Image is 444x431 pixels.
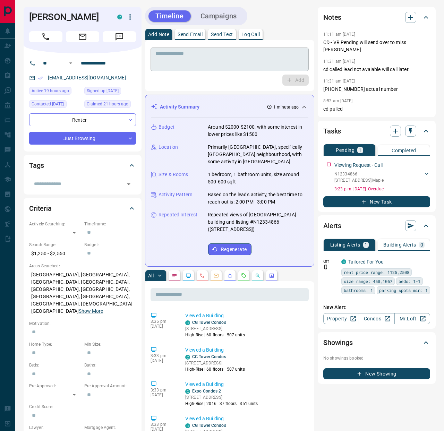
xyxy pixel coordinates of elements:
p: Log Call [241,32,260,37]
p: Off [323,258,337,265]
p: Actively Searching: [29,221,81,227]
h2: Tags [29,160,44,171]
span: beds: 1-1 [399,278,420,285]
div: Mon Aug 11 2025 [84,87,136,97]
span: Message [103,31,136,42]
h2: Tasks [323,126,341,137]
svg: Lead Browsing Activity [186,273,191,278]
button: Campaigns [194,10,244,22]
p: [STREET_ADDRESS] , Maple [334,177,384,183]
p: Pre-Approved: [29,383,81,389]
p: Areas Searched: [29,263,136,269]
p: Building Alerts [383,242,416,247]
p: Primarily [GEOGRAPHIC_DATA], specifically [GEOGRAPHIC_DATA] neighbourhood, with some activity in ... [208,144,308,165]
p: New Alert: [323,304,430,311]
svg: Listing Alerts [227,273,233,278]
span: rent price range: 1125,2508 [344,269,409,276]
a: Condos [359,313,394,324]
p: Activity Summary [160,103,199,111]
p: Budget: [84,242,136,248]
a: Property [323,313,359,324]
svg: Emails [213,273,219,278]
p: [PHONE_NUMBER] actual number [323,86,430,93]
svg: Calls [199,273,205,278]
p: Home Type: [29,341,81,347]
p: Lawyer: [29,424,81,431]
span: parking spots min: 1 [379,287,428,294]
div: Alerts [323,217,430,234]
p: CD - VR Pending will send over to miss [PERSON_NAME] [323,39,430,53]
p: 1 minute ago [273,104,299,110]
div: condos.ca [185,389,190,394]
p: 11:11 am [DATE] [323,32,355,37]
p: 3:33 pm [151,353,175,358]
div: condos.ca [341,259,346,264]
h2: Criteria [29,203,52,214]
svg: Push Notification Only [323,265,328,269]
p: [DATE] [151,358,175,363]
div: condos.ca [185,320,190,325]
a: CG Tower Condos [192,354,226,359]
p: Location [159,144,178,151]
p: Search Range: [29,242,81,248]
p: Send Text [211,32,233,37]
h2: Showings [323,337,353,348]
p: Add Note [148,32,169,37]
div: Renter [29,113,136,126]
p: Viewed a Building [185,381,306,388]
p: 1 [359,148,361,153]
p: Pre-Approval Amount: [84,383,136,389]
p: 0 [420,242,423,247]
p: Baths: [84,362,136,368]
p: cd called lead not avaiable will call later. [323,66,430,73]
h1: [PERSON_NAME] [29,11,107,23]
svg: Requests [241,273,247,278]
p: 3:35 pm [151,319,175,324]
button: Open [67,59,75,67]
p: $1,250 - $2,550 [29,248,81,259]
button: Regenerate [208,243,251,255]
p: Pending [336,148,355,153]
button: New Showing [323,368,430,379]
div: condos.ca [185,355,190,360]
p: No showings booked [323,355,430,361]
p: [STREET_ADDRESS] [185,360,245,366]
div: Criteria [29,200,136,217]
p: Send Email [178,32,203,37]
p: Activity Pattern [159,191,193,198]
p: Viewing Request - Call [334,162,383,169]
p: Based on the lead's activity, the best time to reach out is: 2:00 PM - 3:00 PM [208,191,308,206]
p: Viewed a Building [185,346,306,354]
p: Around $2000-$2100, with some interest in lower prices like $1500 [208,123,308,138]
svg: Notes [172,273,177,278]
p: 1 bedroom, 1 bathroom units, size around 500-600 sqft [208,171,308,186]
div: N12334866[STREET_ADDRESS],Maple [334,170,430,185]
p: Repeated views of [GEOGRAPHIC_DATA] building and listing #N12334866 ([STREET_ADDRESS]) [208,211,308,233]
p: Viewed a Building [185,415,306,422]
p: Viewed a Building [185,312,306,319]
p: High-Rise | 60 floors | 507 units [185,332,245,338]
button: Open [124,179,134,189]
p: Motivation: [29,320,136,327]
svg: Agent Actions [269,273,274,278]
div: Notes [323,9,430,26]
p: Beds: [29,362,81,368]
div: Mon Aug 18 2025 [84,100,136,110]
p: cd pulled [323,105,430,113]
div: Showings [323,334,430,351]
a: Tailored For You [348,259,384,265]
p: [GEOGRAPHIC_DATA], [GEOGRAPHIC_DATA], [GEOGRAPHIC_DATA], [GEOGRAPHIC_DATA], [GEOGRAPHIC_DATA], [G... [29,269,136,317]
p: 3:23 p.m. [DATE] - Overdue [334,186,430,192]
p: Listing Alerts [330,242,360,247]
p: 8:53 am [DATE] [323,98,353,103]
p: Size & Rooms [159,171,188,178]
p: Timeframe: [84,221,136,227]
p: 11:31 am [DATE] [323,59,355,64]
p: High-Rise | 60 floors | 507 units [185,366,245,372]
svg: Email Verified [38,76,43,80]
div: Tasks [323,123,430,139]
h2: Notes [323,12,341,23]
p: [DATE] [151,324,175,329]
p: All [148,273,154,278]
p: High-Rise | 2016 | 37 floors | 351 units [185,400,258,407]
